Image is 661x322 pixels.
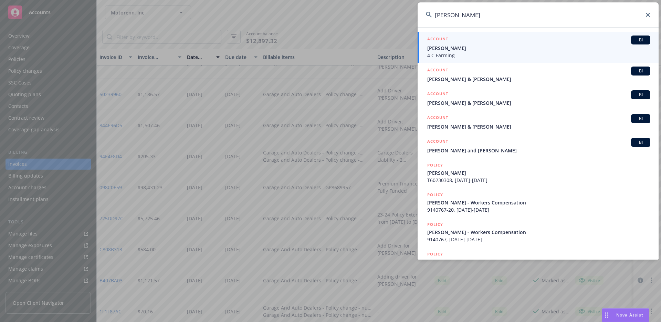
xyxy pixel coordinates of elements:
span: [PERSON_NAME] [427,44,650,52]
h5: POLICY [427,251,443,258]
span: BI [634,115,648,122]
a: ACCOUNTBI[PERSON_NAME] and [PERSON_NAME] [418,134,659,158]
a: ACCOUNTBI[PERSON_NAME] & [PERSON_NAME] [418,63,659,87]
span: [PERSON_NAME] & [PERSON_NAME] [427,99,650,107]
input: Search... [418,2,659,27]
span: BI [634,139,648,145]
span: [PERSON_NAME] & [PERSON_NAME] [427,76,650,83]
button: Nova Assist [602,308,649,322]
a: ACCOUNTBI[PERSON_NAME] & [PERSON_NAME] [418,87,659,110]
span: [PERSON_NAME] - Workers Compensation [427,229,650,236]
span: 9140767, [DATE]-[DATE] [427,236,650,243]
span: BI [634,68,648,74]
a: POLICY[PERSON_NAME]T60230308, [DATE]-[DATE] [418,158,659,188]
span: [PERSON_NAME] and [PERSON_NAME] [427,147,650,154]
a: POLICY[PERSON_NAME] - Workers Compensation [418,247,659,276]
a: ACCOUNTBI[PERSON_NAME] & [PERSON_NAME] [418,110,659,134]
h5: ACCOUNT [427,114,448,122]
span: 4 C Farming [427,52,650,59]
h5: ACCOUNT [427,138,448,146]
div: Drag to move [602,309,611,322]
span: Nova Assist [616,312,643,318]
span: [PERSON_NAME] & [PERSON_NAME] [427,123,650,130]
span: [PERSON_NAME] [427,169,650,177]
span: 9140767-20, [DATE]-[DATE] [427,206,650,213]
span: [PERSON_NAME] - Workers Compensation [427,199,650,206]
h5: ACCOUNT [427,36,448,44]
span: [PERSON_NAME] - Workers Compensation [427,258,650,265]
h5: ACCOUNT [427,67,448,75]
h5: POLICY [427,162,443,169]
h5: POLICY [427,221,443,228]
span: BI [634,37,648,43]
span: T60230308, [DATE]-[DATE] [427,177,650,184]
span: BI [634,92,648,98]
a: POLICY[PERSON_NAME] - Workers Compensation9140767, [DATE]-[DATE] [418,217,659,247]
h5: ACCOUNT [427,90,448,99]
a: ACCOUNTBI[PERSON_NAME]4 C Farming [418,32,659,63]
a: POLICY[PERSON_NAME] - Workers Compensation9140767-20, [DATE]-[DATE] [418,188,659,217]
h5: POLICY [427,191,443,198]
